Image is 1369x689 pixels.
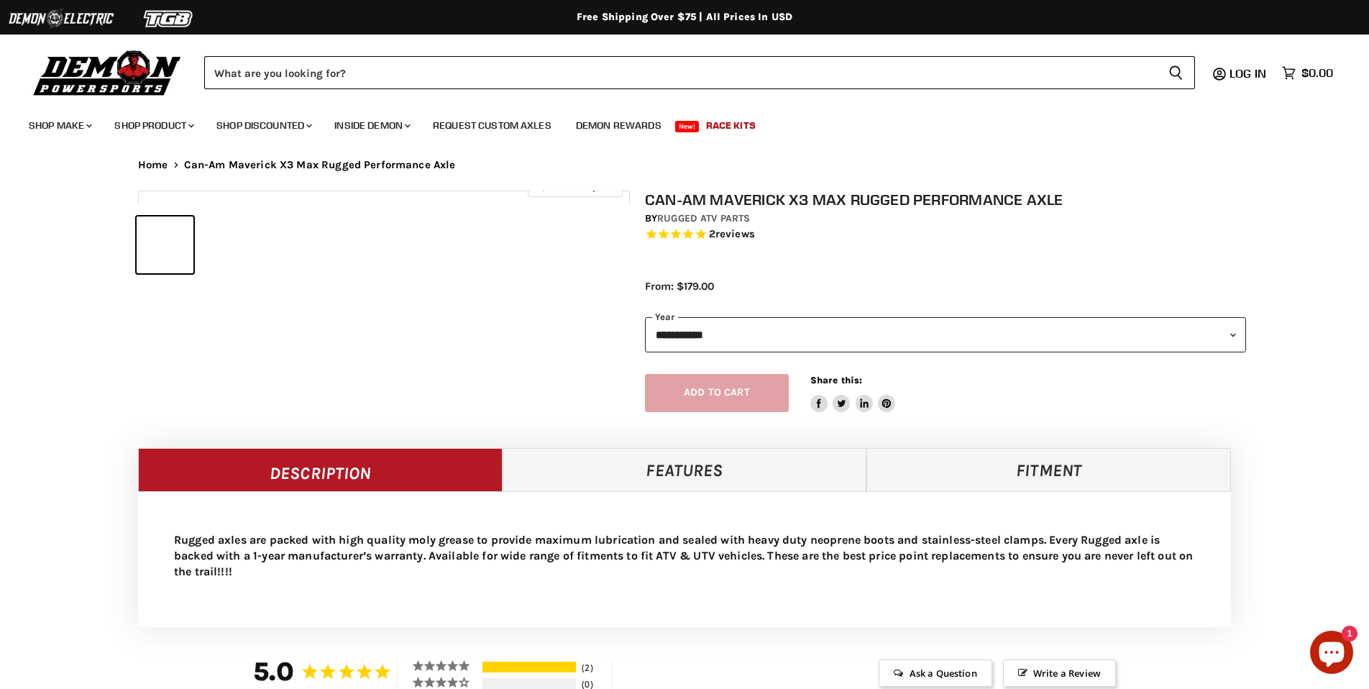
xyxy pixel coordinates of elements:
nav: Breadcrumbs [109,159,1260,171]
aside: Share this: [810,374,896,412]
span: Click to expand [535,181,615,192]
button: IMAGE thumbnail [137,216,193,273]
p: Rugged axles are packed with high quality moly grease to provide maximum lubrication and sealed w... [174,532,1195,580]
a: Features [503,448,867,491]
a: Description [138,448,503,491]
a: Inside Demon [324,111,419,140]
span: From: $179.00 [645,280,714,293]
img: TGB Logo 2 [115,5,223,32]
span: Can-Am Maverick X3 Max Rugged Performance Axle [184,159,456,171]
span: Rated 5.0 out of 5 stars 2 reviews [645,227,1246,242]
form: Product [204,56,1195,89]
img: Demon Powersports [29,47,186,98]
input: Search [204,56,1157,89]
a: $0.00 [1275,63,1340,83]
div: 100% [482,662,576,672]
a: Race Kits [695,111,766,140]
a: Shop Make [18,111,101,140]
div: 2 [578,662,608,674]
inbox-online-store-chat: Shopify online store chat [1306,631,1357,677]
a: Fitment [866,448,1231,491]
a: Shop Product [104,111,203,140]
ul: Main menu [18,105,1329,140]
a: Request Custom Axles [422,111,562,140]
a: Home [138,159,168,171]
span: Share this: [810,375,862,385]
div: 5 ★ [412,660,480,672]
img: Demon Electric Logo 2 [7,5,115,32]
a: Rugged ATV Parts [657,212,750,224]
strong: 5.0 [253,656,294,687]
div: 5-Star Ratings [482,662,576,672]
span: $0.00 [1301,66,1333,80]
a: Demon Rewards [565,111,672,140]
span: Write a Review [1003,660,1116,687]
h1: Can-Am Maverick X3 Max Rugged Performance Axle [645,191,1246,209]
div: by [645,211,1246,227]
span: New! [675,121,700,132]
a: Log in [1223,67,1275,80]
button: Search [1157,56,1195,89]
select: year [645,317,1246,352]
a: Shop Discounted [206,111,321,140]
span: reviews [715,227,755,240]
span: 2 reviews [709,227,755,240]
span: Log in [1230,66,1266,81]
span: Ask a Question [879,660,992,687]
div: Free Shipping Over $75 | All Prices In USD [109,11,1260,24]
